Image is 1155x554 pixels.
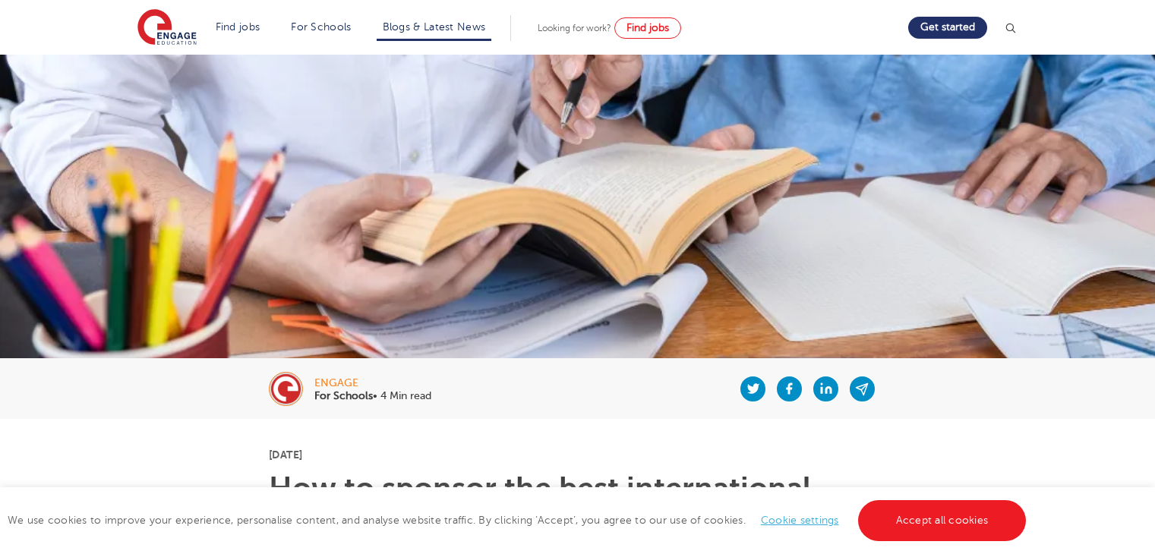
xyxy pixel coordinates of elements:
[383,21,486,33] a: Blogs & Latest News
[908,17,987,39] a: Get started
[216,21,260,33] a: Find jobs
[269,449,886,460] p: [DATE]
[538,23,611,33] span: Looking for work?
[291,21,351,33] a: For Schools
[8,515,1030,526] span: We use cookies to improve your experience, personalise content, and analyse website traffic. By c...
[314,378,431,389] div: engage
[314,391,431,401] p: • 4 Min read
[626,22,669,33] span: Find jobs
[858,500,1027,541] a: Accept all cookies
[314,390,373,401] b: For Schools
[761,515,839,526] a: Cookie settings
[137,9,197,47] img: Engage Education
[614,17,681,39] a: Find jobs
